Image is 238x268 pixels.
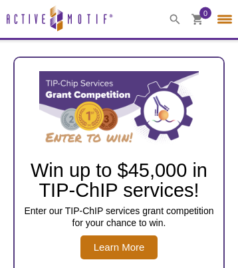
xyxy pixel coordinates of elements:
p: Enter our TIP-ChIP services grant competition for your chance to win. [21,205,217,229]
a: 0 [191,13,203,27]
a: TIP-ChIP Services Grant Competition Win up to $45,000 in TIP-ChIP services! Enter our TIP-ChIP se... [15,71,223,259]
img: TIP-ChIP Services Grant Competition [39,71,199,151]
h2: Win up to $45,000 in TIP-ChIP services! [21,160,217,200]
span: 0 [203,7,207,19]
span: Learn More [80,235,158,259]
